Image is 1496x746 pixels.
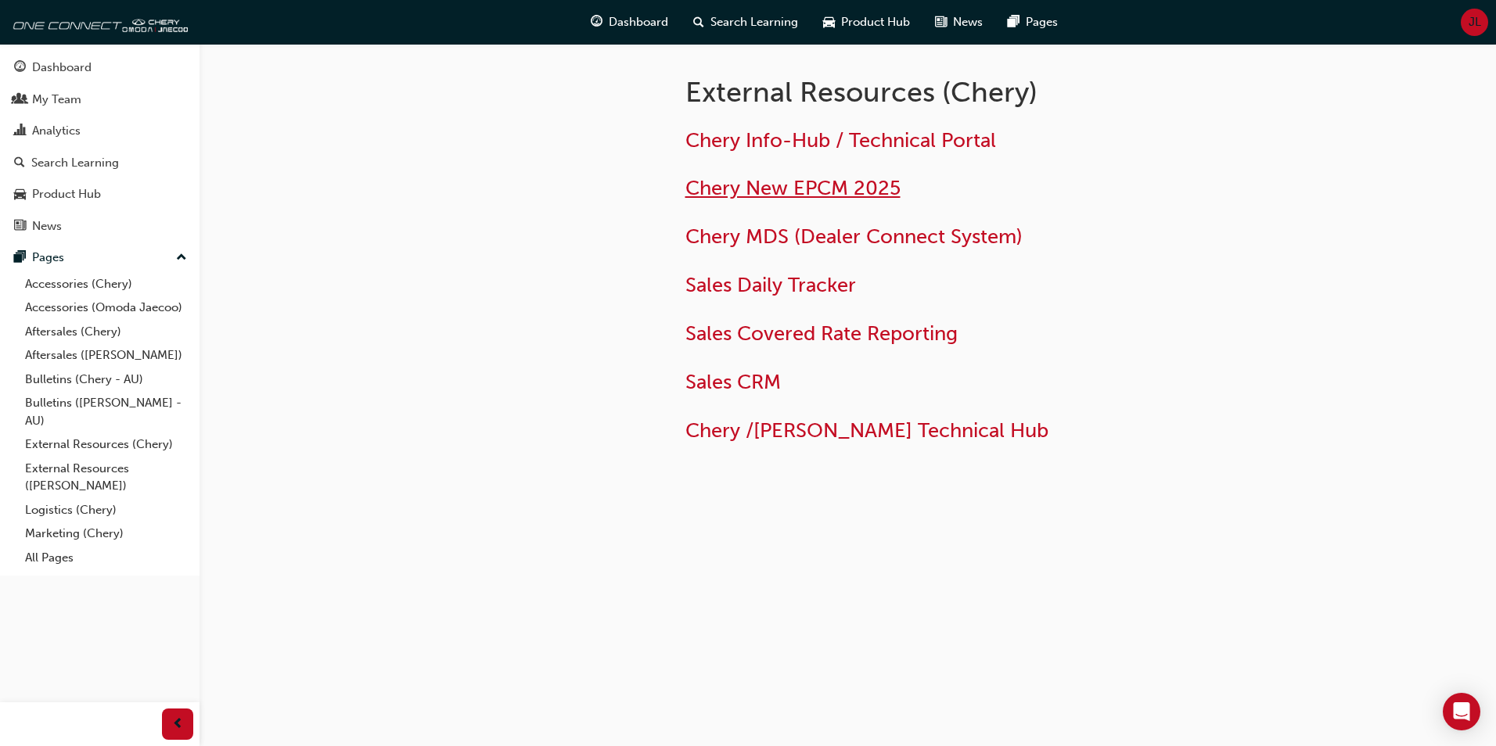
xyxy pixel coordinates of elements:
span: guage-icon [14,61,26,75]
a: Search Learning [6,149,193,178]
a: News [6,212,193,241]
span: News [953,13,983,31]
a: guage-iconDashboard [578,6,681,38]
span: Dashboard [609,13,668,31]
span: search-icon [14,156,25,170]
a: All Pages [19,546,193,570]
div: My Team [32,91,81,109]
span: chart-icon [14,124,26,138]
span: search-icon [693,13,704,32]
a: search-iconSearch Learning [681,6,811,38]
a: Chery /[PERSON_NAME] Technical Hub [685,418,1048,443]
span: Product Hub [841,13,910,31]
div: Analytics [32,122,81,140]
a: car-iconProduct Hub [811,6,922,38]
div: Pages [32,249,64,267]
a: Accessories (Chery) [19,272,193,296]
span: Pages [1026,13,1058,31]
span: car-icon [14,188,26,202]
a: Bulletins ([PERSON_NAME] - AU) [19,391,193,432]
a: Chery MDS (Dealer Connect System) [685,224,1023,249]
a: Aftersales (Chery) [19,320,193,344]
a: Logistics (Chery) [19,498,193,522]
h1: External Resources (Chery) [685,75,1199,109]
a: My Team [6,85,193,114]
a: Chery New EPCM 2025 [685,176,901,200]
button: DashboardMy TeamAnalyticsSearch LearningProduct HubNews [6,50,193,243]
span: prev-icon [172,715,184,734]
span: guage-icon [591,13,602,32]
div: Dashboard [32,59,92,77]
span: JL [1469,13,1481,31]
a: Accessories (Omoda Jaecoo) [19,296,193,320]
span: news-icon [935,13,947,32]
div: Search Learning [31,154,119,172]
a: Sales CRM [685,370,781,394]
div: News [32,217,62,235]
a: Aftersales ([PERSON_NAME]) [19,343,193,368]
span: car-icon [823,13,835,32]
a: Sales Daily Tracker [685,273,856,297]
span: pages-icon [1008,13,1020,32]
a: news-iconNews [922,6,995,38]
div: Open Intercom Messenger [1443,693,1480,730]
a: Analytics [6,117,193,145]
a: Sales Covered Rate Reporting [685,321,958,346]
span: Search Learning [710,13,798,31]
a: Bulletins (Chery - AU) [19,368,193,392]
a: Product Hub [6,180,193,209]
span: news-icon [14,220,26,234]
button: Pages [6,243,193,272]
span: up-icon [176,248,187,268]
a: External Resources (Chery) [19,432,193,457]
a: pages-iconPages [995,6,1070,38]
button: JL [1461,9,1488,36]
img: oneconnect [8,6,188,38]
div: Product Hub [32,185,101,203]
a: Chery Info-Hub / Technical Portal [685,128,996,152]
a: Marketing (Chery) [19,522,193,546]
span: pages-icon [14,251,26,265]
span: people-icon [14,93,26,107]
a: External Resources ([PERSON_NAME]) [19,457,193,498]
a: Dashboard [6,53,193,82]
